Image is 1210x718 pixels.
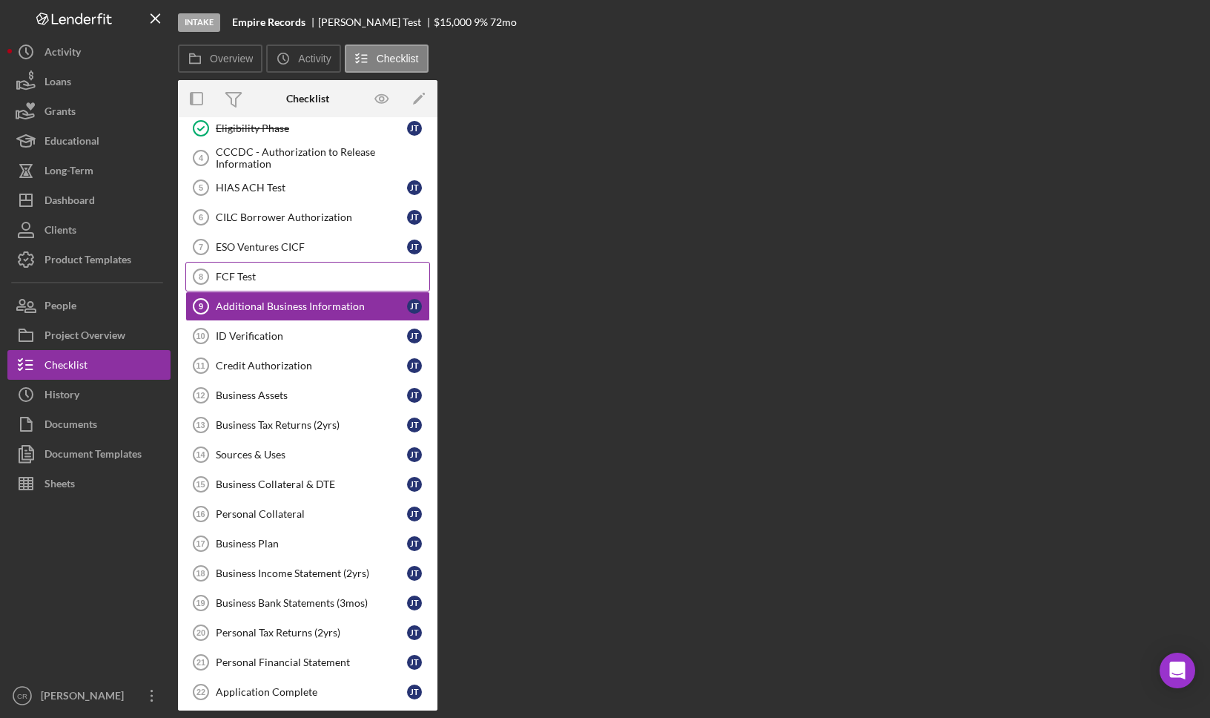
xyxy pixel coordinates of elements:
[216,686,407,698] div: Application Complete
[44,67,71,100] div: Loans
[407,447,422,462] div: J T
[185,529,430,559] a: 17Business PlanJT
[44,245,131,278] div: Product Templates
[407,655,422,670] div: J T
[407,121,422,136] div: J T
[407,180,422,195] div: J T
[1160,653,1195,688] div: Open Intercom Messenger
[196,391,205,400] tspan: 12
[196,569,205,578] tspan: 18
[196,599,205,607] tspan: 19
[7,380,171,409] a: History
[407,507,422,521] div: J T
[7,439,171,469] button: Document Templates
[345,45,429,73] button: Checklist
[407,625,422,640] div: J T
[7,350,171,380] a: Checklist
[44,37,81,70] div: Activity
[216,538,407,550] div: Business Plan
[7,320,171,350] button: Project Overview
[37,681,133,714] div: [PERSON_NAME]
[7,96,171,126] button: Grants
[185,618,430,648] a: 20Personal Tax Returns (2yrs)JT
[7,215,171,245] button: Clients
[185,588,430,618] a: 19Business Bank Statements (3mos)JT
[185,113,430,143] a: Eligibility PhaseJT
[185,677,430,707] a: 22Application CompleteJT
[7,156,171,185] a: Long-Term
[216,419,407,431] div: Business Tax Returns (2yrs)
[216,146,429,170] div: CCCDC - Authorization to Release Information
[199,243,203,251] tspan: 7
[407,566,422,581] div: J T
[7,126,171,156] a: Educational
[185,202,430,232] a: 6CILC Borrower AuthorizationJT
[434,16,472,28] span: $15,000
[185,440,430,470] a: 14Sources & UsesJT
[196,361,205,370] tspan: 11
[196,450,205,459] tspan: 14
[196,332,205,340] tspan: 10
[196,539,205,548] tspan: 17
[407,536,422,551] div: J T
[7,67,171,96] button: Loans
[196,421,205,429] tspan: 13
[185,292,430,321] a: 9Additional Business InformationJT
[266,45,340,73] button: Activity
[377,53,419,65] label: Checklist
[407,240,422,254] div: J T
[216,449,407,461] div: Sources & Uses
[185,381,430,410] a: 12Business AssetsJT
[196,510,205,518] tspan: 16
[7,469,171,498] button: Sheets
[185,351,430,381] a: 11Credit AuthorizationJT
[216,567,407,579] div: Business Income Statement (2yrs)
[216,271,429,283] div: FCF Test
[407,329,422,343] div: J T
[216,122,407,134] div: Eligibility Phase
[44,96,76,130] div: Grants
[407,358,422,373] div: J T
[185,410,430,440] a: 13Business Tax Returns (2yrs)JT
[407,685,422,699] div: J T
[199,213,203,222] tspan: 6
[7,37,171,67] button: Activity
[199,183,203,192] tspan: 5
[7,681,171,711] button: CR[PERSON_NAME]
[407,210,422,225] div: J T
[44,469,75,502] div: Sheets
[199,302,203,311] tspan: 9
[185,173,430,202] a: 5HIAS ACH TestJT
[216,182,407,194] div: HIAS ACH Test
[318,16,434,28] div: [PERSON_NAME] Test
[199,154,204,162] tspan: 4
[185,470,430,499] a: 15Business Collateral & DTEJT
[490,16,517,28] div: 72 mo
[407,418,422,432] div: J T
[407,388,422,403] div: J T
[216,360,407,372] div: Credit Authorization
[286,93,329,105] div: Checklist
[216,597,407,609] div: Business Bank Statements (3mos)
[7,291,171,320] button: People
[7,185,171,215] button: Dashboard
[7,245,171,274] button: Product Templates
[7,409,171,439] button: Documents
[178,13,220,32] div: Intake
[474,16,488,28] div: 9 %
[216,211,407,223] div: CILC Borrower Authorization
[407,596,422,610] div: J T
[407,477,422,492] div: J T
[185,559,430,588] a: 18Business Income Statement (2yrs)JT
[44,185,95,219] div: Dashboard
[216,627,407,639] div: Personal Tax Returns (2yrs)
[216,389,407,401] div: Business Assets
